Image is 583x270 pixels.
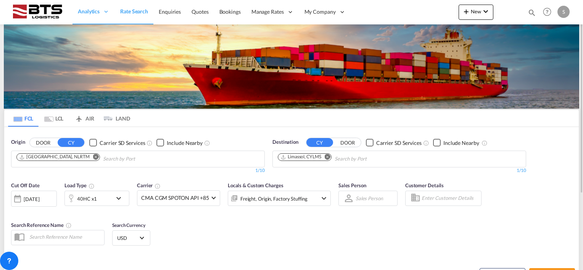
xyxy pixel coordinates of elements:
[88,154,100,161] button: Remove
[366,138,422,146] md-checkbox: Checkbox No Ink
[11,3,63,21] img: cdcc71d0be7811ed9adfbf939d2aa0e8.png
[64,191,129,206] div: 40HC x1icon-chevron-down
[77,193,97,204] div: 40HC x1
[147,140,153,146] md-icon: Unchecked: Search for CY (Container Yard) services for all selected carriers.Checked : Search for...
[11,138,25,146] span: Origin
[443,139,479,147] div: Include Nearby
[280,154,323,160] div: Press delete to remove this chip.
[219,8,241,15] span: Bookings
[462,7,471,16] md-icon: icon-plus 400-fg
[4,24,579,109] img: LCL+%26+FCL+BACKGROUND.png
[19,154,91,160] div: Press delete to remove this chip.
[355,193,384,204] md-select: Sales Person
[120,8,148,14] span: Rate Search
[557,6,570,18] div: S
[141,194,209,202] span: CMA CGM SPOTON API +85
[192,8,208,15] span: Quotes
[423,140,429,146] md-icon: Unchecked: Search for CY (Container Yard) services for all selected carriers.Checked : Search for...
[320,154,331,161] button: Remove
[39,110,69,127] md-tab-item: LCL
[405,182,444,188] span: Customer Details
[112,222,145,228] span: Search Currency
[58,138,84,147] button: CY
[335,153,407,165] input: Chips input.
[100,110,130,127] md-tab-item: LAND
[69,110,100,127] md-tab-item: AIR
[114,194,127,203] md-icon: icon-chevron-down
[11,182,40,188] span: Cut Off Date
[459,5,493,20] button: icon-plus 400-fgNewicon-chevron-down
[159,8,181,15] span: Enquiries
[155,183,161,189] md-icon: The selected Trucker/Carrierwill be displayed in the rate results If the rates are from another f...
[422,193,479,204] input: Enter Customer Details
[89,138,145,146] md-checkbox: Checkbox No Ink
[24,196,39,202] div: [DATE]
[462,8,490,14] span: New
[334,138,361,147] button: DOOR
[228,182,283,188] span: Locals & Custom Charges
[204,140,210,146] md-icon: Unchecked: Ignores neighbouring ports when fetching rates.Checked : Includes neighbouring ports w...
[240,193,308,204] div: Freight Origin Factory Stuffing
[8,110,39,127] md-tab-item: FCL
[116,232,146,243] md-select: Select Currency: $ USDUnited States Dollar
[11,191,57,207] div: [DATE]
[11,167,265,174] div: 1/10
[272,167,526,174] div: 1/10
[306,138,333,147] button: CY
[280,154,321,160] div: Limassol, CYLMS
[64,182,95,188] span: Load Type
[338,182,366,188] span: Sales Person
[30,138,56,147] button: DOOR
[11,222,72,228] span: Search Reference Name
[541,5,557,19] div: Help
[137,182,161,188] span: Carrier
[8,110,130,127] md-pagination-wrapper: Use the left and right arrow keys to navigate between tabs
[66,222,72,228] md-icon: Your search will be saved by the below given name
[304,8,336,16] span: My Company
[74,114,84,120] md-icon: icon-airplane
[277,151,410,165] md-chips-wrap: Chips container. Use arrow keys to select chips.
[167,139,203,147] div: Include Nearby
[228,191,331,206] div: Freight Origin Factory Stuffingicon-chevron-down
[433,138,479,146] md-checkbox: Checkbox No Ink
[89,183,95,189] md-icon: icon-information-outline
[117,235,139,241] span: USD
[482,140,488,146] md-icon: Unchecked: Ignores neighbouring ports when fetching rates.Checked : Includes neighbouring ports w...
[272,138,298,146] span: Destination
[26,231,104,243] input: Search Reference Name
[528,8,536,20] div: icon-magnify
[78,8,100,15] span: Analytics
[15,151,179,165] md-chips-wrap: Chips container. Use arrow keys to select chips.
[19,154,90,160] div: Rotterdam, NLRTM
[251,8,284,16] span: Manage Rates
[100,139,145,147] div: Carrier SD Services
[103,153,176,165] input: Chips input.
[528,8,536,17] md-icon: icon-magnify
[156,138,203,146] md-checkbox: Checkbox No Ink
[11,206,17,216] md-datepicker: Select
[481,7,490,16] md-icon: icon-chevron-down
[319,194,329,203] md-icon: icon-chevron-down
[376,139,422,147] div: Carrier SD Services
[541,5,554,18] span: Help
